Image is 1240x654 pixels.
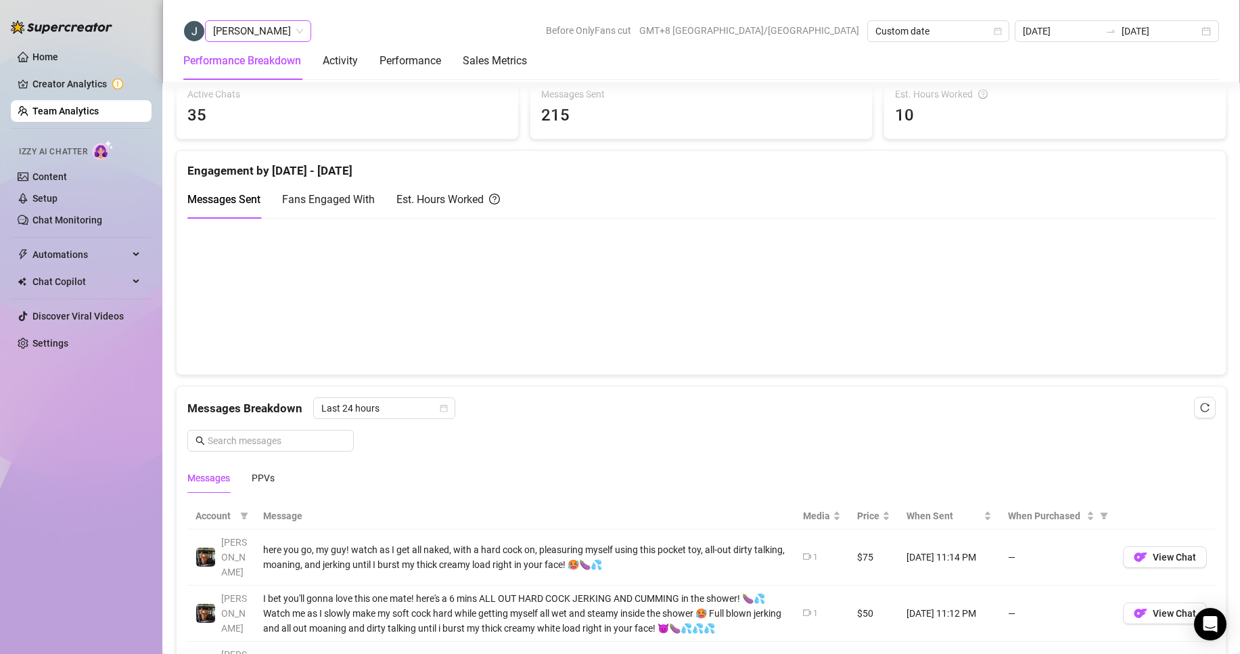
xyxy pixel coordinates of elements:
[18,249,28,260] span: thunderbolt
[196,604,215,623] img: Nathan
[93,140,114,160] img: AI Chatter
[1153,552,1196,563] span: View Chat
[32,51,58,62] a: Home
[541,103,861,129] span: 215
[187,103,507,129] span: 35
[898,503,1000,529] th: When Sent
[221,593,247,634] span: [PERSON_NAME]
[11,20,112,34] img: logo-BBDzfeDw.svg
[221,537,247,577] span: [PERSON_NAME]
[1194,608,1226,640] div: Open Intercom Messenger
[196,548,215,567] img: Nathan
[978,87,988,102] span: question-circle
[440,404,448,412] span: calendar
[803,508,830,523] span: Media
[263,591,787,636] div: I bet you'll gonna love this one mate! here's a 6 mins ALL OUT HARD COCK JERKING AND CUMMING in t...
[1123,546,1207,568] button: OFView Chat
[1000,503,1115,529] th: When Purchased
[849,586,898,642] td: $50
[1000,529,1115,586] td: —
[32,271,129,292] span: Chat Copilot
[1153,608,1196,619] span: View Chat
[32,106,99,116] a: Team Analytics
[875,21,1001,41] span: Custom date
[1123,611,1207,622] a: OFView Chat
[1097,506,1111,526] span: filter
[187,193,260,206] span: Messages Sent
[187,397,1215,419] div: Messages Breakdown
[380,53,441,69] div: Performance
[196,508,235,523] span: Account
[32,311,124,322] a: Discover Viral Videos
[32,215,102,225] a: Chat Monitoring
[208,433,346,448] input: Search messages
[1023,24,1100,39] input: Start date
[541,87,861,102] span: Messages Sent
[463,53,527,69] div: Sales Metrics
[255,503,795,529] th: Message
[1123,603,1207,624] button: OFView Chat
[1122,24,1199,39] input: End date
[1134,550,1147,564] img: OF
[849,503,898,529] th: Price
[1123,555,1207,566] a: OFView Chat
[489,191,500,208] span: question-circle
[323,53,358,69] div: Activity
[32,73,141,95] a: Creator Analytics exclamation-circle
[237,506,251,526] span: filter
[18,277,26,286] img: Chat Copilot
[213,21,303,41] span: Jeffery Bamba
[895,87,1215,102] div: Est. Hours Worked
[32,171,67,182] a: Content
[849,529,898,586] td: $75
[813,607,818,620] div: 1
[184,21,204,41] img: Jeffery Bamba
[183,53,301,69] div: Performance Breakdown
[187,151,1215,180] div: Engagement by [DATE] - [DATE]
[1134,607,1147,620] img: OF
[187,87,507,102] span: Active Chats
[1000,586,1115,642] td: —
[282,193,375,206] span: Fans Engaged With
[813,551,818,564] div: 1
[1100,512,1108,520] span: filter
[898,586,1000,642] td: [DATE] 11:12 PM
[857,508,879,523] span: Price
[32,338,68,349] a: Settings
[546,20,631,41] span: Before OnlyFans cut
[895,103,1215,129] span: 10
[196,436,205,445] span: search
[321,398,447,418] span: Last 24 hours
[240,512,248,520] span: filter
[639,20,859,41] span: GMT+8 [GEOGRAPHIC_DATA]/[GEOGRAPHIC_DATA]
[19,146,87,158] span: Izzy AI Chatter
[187,471,230,485] div: Messages
[906,508,981,523] span: When Sent
[994,27,1002,35] span: calendar
[1008,508,1084,523] span: When Purchased
[263,542,787,572] div: here you go, my guy! watch as I get all naked, with a hard cock on, pleasuring myself using this ...
[803,609,811,617] span: video-camera
[803,552,811,561] span: video-camera
[1105,26,1116,37] span: to
[32,193,58,204] a: Setup
[396,191,500,208] div: Est. Hours Worked
[32,244,129,265] span: Automations
[252,471,275,485] div: PPVs
[898,529,1000,586] td: [DATE] 11:14 PM
[795,503,849,529] th: Media
[1200,403,1210,412] span: reload
[1105,26,1116,37] span: swap-right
